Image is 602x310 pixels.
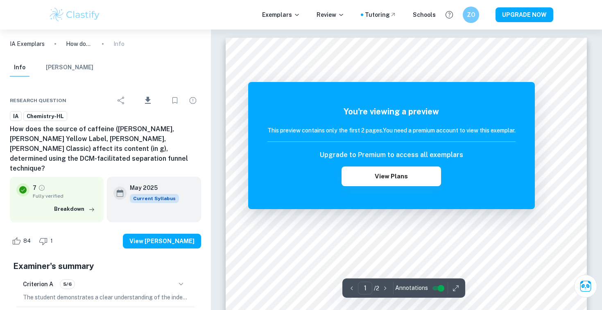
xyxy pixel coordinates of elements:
[49,7,101,23] img: Clastify logo
[574,275,597,298] button: Ask Clai
[38,184,45,191] a: Grade fully verified
[24,112,67,121] span: Chemistry-HL
[123,234,201,248] button: View [PERSON_NAME]
[52,203,97,215] button: Breakdown
[342,166,441,186] button: View Plans
[262,10,300,19] p: Exemplars
[466,10,476,19] h6: ZO
[167,92,183,109] div: Bookmark
[113,39,124,48] p: Info
[395,284,428,292] span: Annotations
[442,8,456,22] button: Help and Feedback
[19,237,35,245] span: 84
[267,105,516,118] h5: You're viewing a preview
[130,194,179,203] div: This exemplar is based on the current syllabus. Feel free to refer to it for inspiration/ideas wh...
[23,280,53,289] h6: Criterion A
[130,194,179,203] span: Current Syllabus
[10,235,35,248] div: Like
[113,92,129,109] div: Share
[33,192,97,200] span: Fully verified
[10,39,45,48] a: IA Exemplars
[10,112,21,121] span: IA
[46,237,57,245] span: 1
[374,284,379,293] p: / 2
[23,111,67,121] a: Chemistry-HL
[10,111,22,121] a: IA
[130,183,172,192] h6: May 2025
[317,10,344,19] p: Review
[496,7,553,22] button: UPGRADE NOW
[23,293,188,302] p: The student demonstrates a clear understanding of the independent and dependent variables in the ...
[131,90,165,111] div: Download
[463,7,479,23] button: ZO
[10,97,66,104] span: Research question
[413,10,436,19] a: Schools
[66,39,92,48] p: How does the source of caffeine ([PERSON_NAME], [PERSON_NAME] Yellow Label, [PERSON_NAME], [PERSO...
[10,59,29,77] button: Info
[267,126,516,135] h6: This preview contains only the first 2 pages. You need a premium account to view this exemplar.
[10,124,201,173] h6: How does the source of caffeine ([PERSON_NAME], [PERSON_NAME] Yellow Label, [PERSON_NAME], [PERSO...
[37,235,57,248] div: Dislike
[320,150,463,160] h6: Upgrade to Premium to access all exemplars
[365,10,396,19] a: Tutoring
[46,59,93,77] button: [PERSON_NAME]
[185,92,201,109] div: Report issue
[33,183,36,192] p: 7
[60,280,75,288] span: 5/6
[13,260,198,272] h5: Examiner's summary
